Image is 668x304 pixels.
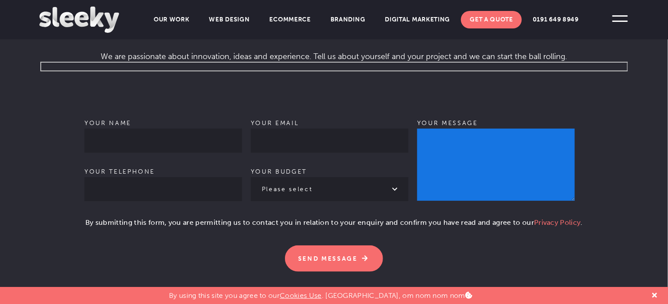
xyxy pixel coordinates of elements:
[524,11,587,28] a: 0191 649 8949
[84,217,584,235] p: By submitting this form, you are permitting us to contact you in relation to your enquiry and con...
[322,11,374,28] a: Branding
[200,11,259,28] a: Web Design
[534,218,580,227] a: Privacy Policy
[417,119,575,216] label: Your message
[461,11,522,28] a: Get A Quote
[84,119,242,144] label: Your name
[261,11,320,28] a: Ecommerce
[251,119,408,144] label: Your email
[376,11,459,28] a: Digital Marketing
[251,177,408,201] select: Your budget
[84,177,242,201] input: Your telephone
[39,7,119,33] img: Sleeky Web Design Newcastle
[169,287,472,300] p: By using this site you agree to our . [GEOGRAPHIC_DATA], om nom nom nom
[251,129,408,153] input: Your email
[39,62,629,272] form: Contact form
[39,41,629,62] p: We are passionate about innovation, ideas and experience. Tell us about yourself and your project...
[280,291,322,300] a: Cookies Use
[145,11,198,28] a: Our Work
[417,129,575,201] textarea: Your message
[251,168,408,193] label: Your budget
[84,168,242,193] label: Your telephone
[285,245,383,272] input: Send Message
[84,129,242,153] input: Your name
